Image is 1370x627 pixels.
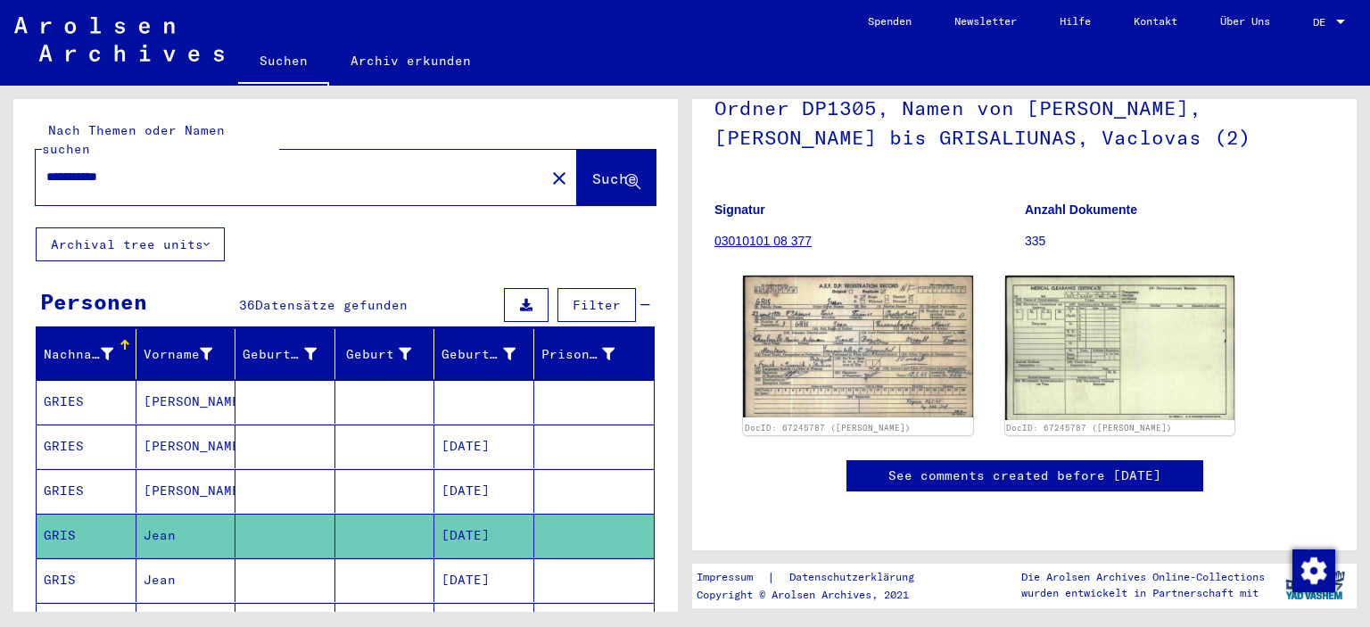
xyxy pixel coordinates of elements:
[434,425,534,468] mat-cell: [DATE]
[775,568,936,587] a: Datenschutzerklärung
[541,340,638,368] div: Prisoner #
[335,329,435,379] mat-header-cell: Geburt‏
[1021,585,1265,601] p: wurden entwickelt in Partnerschaft mit
[557,288,636,322] button: Filter
[136,558,236,602] mat-cell: Jean
[136,514,236,557] mat-cell: Jean
[1021,569,1265,585] p: Die Arolsen Archives Online-Collections
[37,425,136,468] mat-cell: GRIES
[434,558,534,602] mat-cell: [DATE]
[235,329,335,379] mat-header-cell: Geburtsname
[37,380,136,424] mat-cell: GRIES
[541,160,577,195] button: Clear
[1025,232,1334,251] p: 335
[1292,549,1335,592] img: Modification du consentement
[442,340,538,368] div: Geburtsdatum
[697,568,936,587] div: |
[434,469,534,513] mat-cell: [DATE]
[549,168,570,189] mat-icon: close
[239,297,255,313] span: 36
[434,514,534,557] mat-cell: [DATE]
[42,122,225,157] mat-label: Nach Themen oder Namen suchen
[44,345,113,364] div: Nachname
[1025,202,1137,217] b: Anzahl Dokumente
[743,276,973,417] img: 001.jpg
[697,587,936,603] p: Copyright © Arolsen Archives, 2021
[697,568,767,587] a: Impressum
[1006,423,1172,433] a: DocID: 67245787 ([PERSON_NAME])
[714,202,765,217] b: Signatur
[434,329,534,379] mat-header-cell: Geburtsdatum
[329,39,492,82] a: Archiv erkunden
[573,297,621,313] span: Filter
[144,340,235,368] div: Vorname
[136,380,236,424] mat-cell: [PERSON_NAME]
[37,469,136,513] mat-cell: GRIES
[144,345,213,364] div: Vorname
[14,17,224,62] img: Arolsen_neg.svg
[136,469,236,513] mat-cell: [PERSON_NAME]
[136,329,236,379] mat-header-cell: Vorname
[44,340,136,368] div: Nachname
[442,345,516,364] div: Geburtsdatum
[714,67,1334,175] h1: Ordner DP1305, Namen von [PERSON_NAME], [PERSON_NAME] bis GRISALIUNAS, Vaclovas (2)
[342,340,434,368] div: Geburt‏
[714,234,812,248] a: 03010101 08 377
[255,297,408,313] span: Datensätze gefunden
[238,39,329,86] a: Suchen
[37,329,136,379] mat-header-cell: Nachname
[243,340,339,368] div: Geburtsname
[37,514,136,557] mat-cell: GRIS
[243,345,317,364] div: Geburtsname
[577,150,656,205] button: Suche
[534,329,655,379] mat-header-cell: Prisoner #
[37,558,136,602] mat-cell: GRIS
[136,425,236,468] mat-cell: [PERSON_NAME]
[745,423,911,433] a: DocID: 67245787 ([PERSON_NAME])
[36,227,225,261] button: Archival tree units
[40,285,147,318] div: Personen
[888,466,1161,485] a: See comments created before [DATE]
[342,345,412,364] div: Geburt‏
[1313,16,1333,29] span: DE
[1282,563,1349,607] img: yv_logo.png
[541,345,615,364] div: Prisoner #
[592,169,637,187] span: Suche
[1005,276,1235,420] img: 002.jpg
